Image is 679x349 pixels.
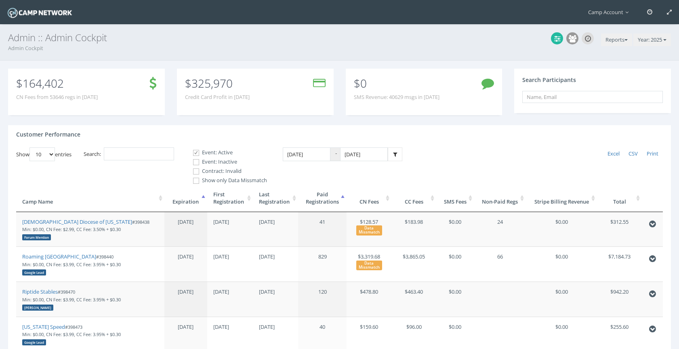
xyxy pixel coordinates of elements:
[629,150,638,157] span: CSV
[588,8,633,16] span: Camp Account
[642,147,663,160] a: Print
[354,93,439,101] span: SMS Revenue: 40629 msgs in [DATE]
[474,246,526,282] td: 66
[354,76,367,91] span: $0
[207,246,253,282] td: [DATE]
[22,305,53,311] div: [PERSON_NAME]
[22,234,51,240] div: Forum Mention
[29,147,55,161] select: Showentries
[207,212,253,247] td: [DATE]
[164,185,207,212] th: Expiration: activate to sort column descending
[8,32,671,43] h3: Admin :: Admin Cockpit
[391,212,436,247] td: $183.98
[347,246,391,282] td: $3,319.68
[522,91,663,103] input: Name, Email
[391,185,436,212] th: CC Fees: activate to sort column ascending
[597,212,642,247] td: $312.55
[347,282,391,317] td: $478.80
[22,288,58,295] a: Riptide Stables
[191,76,233,91] span: 325,970
[186,158,267,166] label: Event: Inactive
[526,212,597,247] td: $0.00
[8,44,43,52] a: Admin Cockpit
[22,218,132,225] a: [DEMOGRAPHIC_DATA] Diocese of [US_STATE]
[298,185,347,212] th: PaidRegistrations: activate to sort column ascending
[185,93,250,101] span: Credit Card Profit in [DATE]
[356,261,382,270] div: Data Missmatch
[298,246,347,282] td: 829
[178,218,193,225] span: [DATE]
[597,246,642,282] td: $7,184.73
[178,288,193,295] span: [DATE]
[253,212,299,247] td: [DATE]
[436,212,474,247] td: $0.00
[22,324,121,345] small: #398473 Min: $0.00, CN Fee: $3.99, CC Fee: 3.95% + $0.30
[522,77,576,83] h4: Search Participants
[253,282,299,317] td: [DATE]
[178,253,193,260] span: [DATE]
[104,147,174,161] input: Search:
[16,93,98,101] span: CN Fees from 53646 regs in [DATE]
[633,34,671,46] button: Year: 2025
[391,282,436,317] td: $463.40
[647,150,658,157] span: Print
[608,150,620,157] span: Excel
[178,323,193,330] span: [DATE]
[22,219,149,240] small: #398438 Min: $0.00, CN Fee: $2.99, CC Fee: 3.50% + $0.30
[436,185,474,212] th: SMS Fees: activate to sort column ascending
[474,185,526,212] th: Non-Paid Regs: activate to sort column ascending
[207,282,253,317] td: [DATE]
[597,185,642,212] th: Total: activate to sort column ascending
[638,36,662,43] span: Year: 2025
[298,282,347,317] td: 120
[330,147,340,162] span: -
[16,79,98,88] p: $
[597,282,642,317] td: $942.20
[22,254,121,275] small: #398440 Min: $0.00, CN Fee: $3.99, CC Fee: 3.95% + $0.30
[22,269,46,275] div: Google Lead
[283,147,330,162] input: Date Range: From
[603,147,624,160] a: Excel
[474,212,526,247] td: 24
[6,6,74,20] img: Camp Network
[436,282,474,317] td: $0.00
[347,185,391,212] th: CN Fees: activate to sort column ascending
[23,76,64,91] span: 164,402
[16,131,80,137] h4: Customer Performance
[186,177,267,185] label: Show only Data Missmatch
[601,34,632,46] button: Reports
[16,185,164,212] th: Camp Name: activate to sort column ascending
[347,212,391,247] td: $128.57
[84,147,174,161] label: Search:
[253,185,299,212] th: LastRegistration: activate to sort column ascending
[16,147,71,161] label: Show entries
[624,147,642,160] a: CSV
[356,225,382,235] div: Data Missmatch
[22,323,65,330] a: [US_STATE] Speed
[340,147,388,162] input: Date Range: To
[22,253,96,260] a: Roaming [GEOGRAPHIC_DATA]
[436,246,474,282] td: $0.00
[207,185,253,212] th: FirstRegistration: activate to sort column ascending
[22,339,46,345] div: Google Lead
[22,289,121,310] small: #398470 Min: $0.00, CN Fee: $3.99, CC Fee: 3.95% + $0.30
[526,246,597,282] td: $0.00
[186,167,267,175] label: Contract: Invalid
[185,79,250,88] p: $
[298,212,347,247] td: 41
[526,282,597,317] td: $0.00
[253,246,299,282] td: [DATE]
[391,246,436,282] td: $3,865.05
[186,149,267,157] label: Event: Active
[526,185,597,212] th: Stripe Billing Revenue: activate to sort column ascending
